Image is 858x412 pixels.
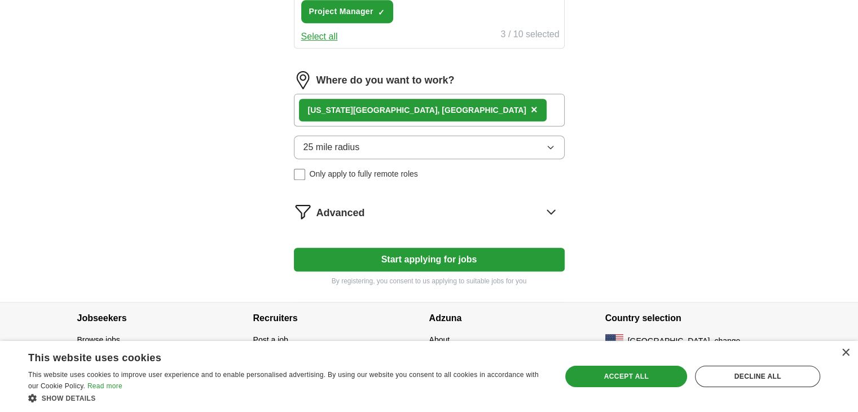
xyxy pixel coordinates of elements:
[294,71,312,89] img: location.png
[28,392,545,404] div: Show details
[253,335,288,344] a: Post a job
[294,135,565,159] button: 25 mile radius
[841,349,850,357] div: Close
[28,371,539,390] span: This website uses cookies to improve user experience and to enable personalised advertising. By u...
[714,335,740,347] button: change
[605,303,781,334] h4: Country selection
[294,203,312,221] img: filter
[301,30,338,43] button: Select all
[695,366,820,387] div: Decline all
[294,169,305,180] input: Only apply to fully remote roles
[531,102,538,119] button: ×
[308,104,526,116] div: [GEOGRAPHIC_DATA], [GEOGRAPHIC_DATA]
[87,382,122,390] a: Read more, opens a new window
[303,141,360,154] span: 25 mile radius
[28,348,517,365] div: This website uses cookies
[308,106,353,115] strong: [US_STATE]
[565,366,687,387] div: Accept all
[316,73,455,88] label: Where do you want to work?
[310,168,418,180] span: Only apply to fully remote roles
[77,335,120,344] a: Browse jobs
[605,334,623,348] img: US flag
[294,276,565,286] p: By registering, you consent to us applying to suitable jobs for you
[294,248,565,271] button: Start applying for jobs
[378,8,385,17] span: ✓
[309,6,373,17] span: Project Manager
[316,205,365,221] span: Advanced
[500,28,559,43] div: 3 / 10 selected
[42,395,96,402] span: Show details
[628,335,710,347] span: [GEOGRAPHIC_DATA]
[429,335,450,344] a: About
[531,103,538,116] span: ×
